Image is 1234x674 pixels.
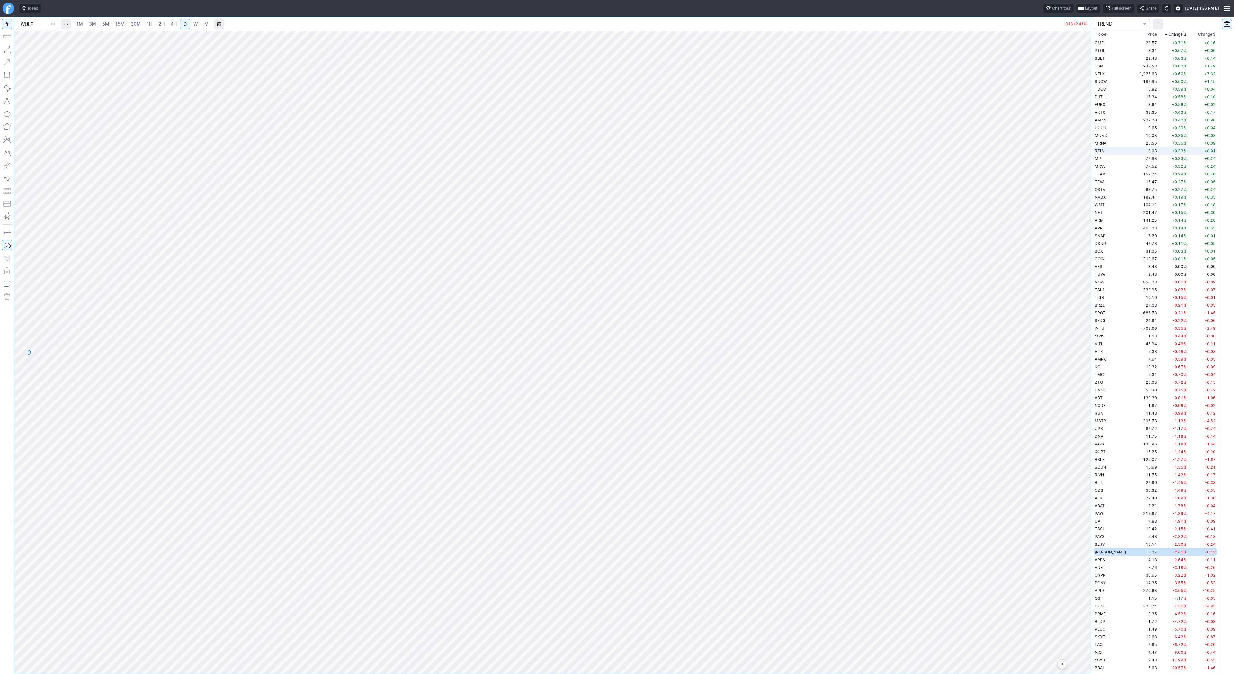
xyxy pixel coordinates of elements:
span: -0.09 [1205,280,1216,284]
td: 17.34 [1134,93,1158,101]
span: +0.19 [1172,195,1183,200]
span: 2H [158,21,165,27]
span: % [1184,79,1187,84]
td: 856.28 [1134,278,1158,286]
span: % [1184,264,1187,269]
span: % [1184,334,1187,338]
span: -0.04 [1205,372,1216,377]
td: 77.52 [1134,162,1158,170]
span: 0.00 [1175,272,1183,277]
span: -0.05 [1205,303,1216,308]
span: +0.39 [1172,125,1183,130]
span: % [1184,133,1187,138]
a: 30M [128,19,144,29]
a: 15M [112,19,128,29]
span: +0.20 [1204,218,1216,223]
span: % [1184,380,1187,385]
span: +0.35 [1172,133,1183,138]
td: 6.82 [1134,85,1158,93]
span: -0.09 [1205,364,1216,369]
span: % [1184,110,1187,115]
td: 72.93 [1134,155,1158,162]
span: FUBO [1095,102,1105,107]
span: W [193,21,198,27]
span: MRVL [1095,164,1106,169]
span: ZTO [1095,380,1103,385]
span: APP [1095,226,1103,230]
td: 7.64 [1134,355,1158,363]
span: +0.63 [1172,56,1183,61]
span: NET [1095,210,1103,215]
td: 8.31 [1134,47,1158,54]
span: % [1184,310,1187,315]
span: % [1184,249,1187,254]
span: HNGE [1095,388,1106,392]
span: 0.00 [1207,264,1216,269]
td: 22.57 [1134,39,1158,47]
td: 22.48 [1134,54,1158,62]
span: +0.14 [1172,218,1183,223]
span: +0.24 [1204,187,1216,192]
td: 88.75 [1134,185,1158,193]
a: 3M [86,19,99,29]
span: +1.49 [1204,64,1216,68]
span: +0.10 [1204,94,1216,99]
td: 38.35 [1134,108,1158,116]
span: -0.72 [1173,380,1183,385]
button: Arrow [2,57,12,67]
span: +0.03 [1204,133,1216,138]
span: -0.59 [1173,357,1183,362]
span: -0.02 [1173,287,1183,292]
span: SBET [1095,56,1105,61]
button: Anchored VWAP [2,211,12,222]
span: -0.46 [1173,349,1183,354]
td: 45.94 [1134,340,1158,347]
span: Full screen [1112,5,1131,12]
a: Finviz.com [3,3,14,14]
span: SPOT [1095,310,1105,315]
span: -0.46 [1173,341,1183,346]
button: Search [49,19,58,29]
span: TSM [1095,64,1104,68]
span: % [1184,164,1187,169]
td: 243.58 [1134,62,1158,70]
span: % [1184,187,1187,192]
span: TMC [1095,372,1104,377]
button: Settings [1174,4,1183,13]
span: -0.004999995231628418 [1205,334,1216,338]
span: +0.27 [1172,187,1183,192]
span: % [1184,372,1187,377]
span: OKTA [1095,187,1105,192]
span: +1.15 [1204,79,1216,84]
span: KC [1095,364,1100,369]
span: NVDA [1095,195,1106,200]
a: M [201,19,211,29]
td: 104.11 [1134,201,1158,209]
span: % [1184,295,1187,300]
span: % [1184,226,1187,230]
span: 15M [115,21,125,27]
span: % [1184,94,1187,99]
button: Polygon [2,121,12,132]
span: SNAP [1095,233,1105,238]
button: Jump to the most recent bar [1058,660,1067,669]
span: +0.35 [1204,195,1216,200]
td: 7.20 [1134,232,1158,239]
span: DKNG [1095,241,1106,246]
span: Share [1146,5,1157,12]
td: 3.61 [1134,101,1158,108]
span: % [1184,349,1187,354]
td: 25.56 [1134,139,1158,147]
span: -0.22 [1173,318,1183,323]
span: MNMD [1095,133,1108,138]
span: TREND [1097,21,1140,27]
span: +0.01 [1172,256,1183,261]
td: 338.96 [1134,286,1158,293]
span: +0.11 [1172,241,1183,246]
span: % [1184,48,1187,53]
span: INTU [1095,326,1104,331]
span: +0.60 [1172,79,1183,84]
span: % [1184,118,1187,122]
span: -0.01 [1205,295,1216,300]
span: Chart tour [1052,5,1071,12]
